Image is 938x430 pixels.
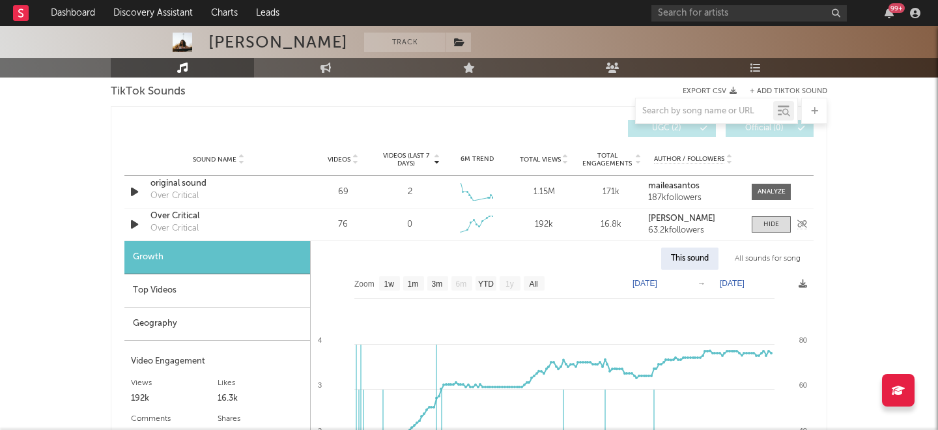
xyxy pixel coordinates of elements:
[328,156,350,164] span: Videos
[885,8,894,18] button: 99+
[313,218,373,231] div: 76
[218,391,304,407] div: 16.3k
[447,154,507,164] div: 6M Trend
[514,186,575,199] div: 1.15M
[111,84,186,100] span: TikTok Sounds
[150,177,287,190] a: original sound
[648,226,739,235] div: 63.2k followers
[581,186,642,199] div: 171k
[628,120,716,137] button: UGC(2)
[218,375,304,391] div: Likes
[408,186,412,199] div: 2
[354,279,375,289] text: Zoom
[529,279,537,289] text: All
[632,279,657,288] text: [DATE]
[380,152,433,167] span: Videos (last 7 days)
[520,156,561,164] span: Total Views
[648,182,700,190] strong: maileasantos
[124,308,310,341] div: Geography
[648,193,739,203] div: 187k followers
[750,88,827,95] button: + Add TikTok Sound
[737,88,827,95] button: + Add TikTok Sound
[131,391,218,407] div: 192k
[364,33,446,52] button: Track
[456,279,467,289] text: 6m
[651,5,847,21] input: Search for artists
[648,214,739,223] a: [PERSON_NAME]
[131,354,304,369] div: Video Engagement
[124,241,310,274] div: Growth
[514,218,575,231] div: 192k
[726,120,814,137] button: Official(0)
[384,279,395,289] text: 1w
[888,3,905,13] div: 99 +
[318,336,322,344] text: 4
[218,411,304,427] div: Shares
[432,279,443,289] text: 3m
[505,279,514,289] text: 1y
[478,279,494,289] text: YTD
[131,411,218,427] div: Comments
[799,381,807,389] text: 60
[648,214,715,223] strong: [PERSON_NAME]
[150,190,199,203] div: Over Critical
[581,218,642,231] div: 16.8k
[150,210,287,223] a: Over Critical
[654,155,724,164] span: Author / Followers
[648,182,739,191] a: maileasantos
[698,279,705,288] text: →
[683,87,737,95] button: Export CSV
[661,248,718,270] div: This sound
[636,106,773,117] input: Search by song name or URL
[193,156,236,164] span: Sound Name
[720,279,745,288] text: [DATE]
[725,248,810,270] div: All sounds for song
[799,336,807,344] text: 80
[150,222,199,235] div: Over Critical
[734,124,794,132] span: Official ( 0 )
[313,186,373,199] div: 69
[131,375,218,391] div: Views
[581,152,634,167] span: Total Engagements
[636,124,696,132] span: UGC ( 2 )
[208,33,348,52] div: [PERSON_NAME]
[318,381,322,389] text: 3
[408,279,419,289] text: 1m
[124,274,310,308] div: Top Videos
[407,218,412,231] div: 0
